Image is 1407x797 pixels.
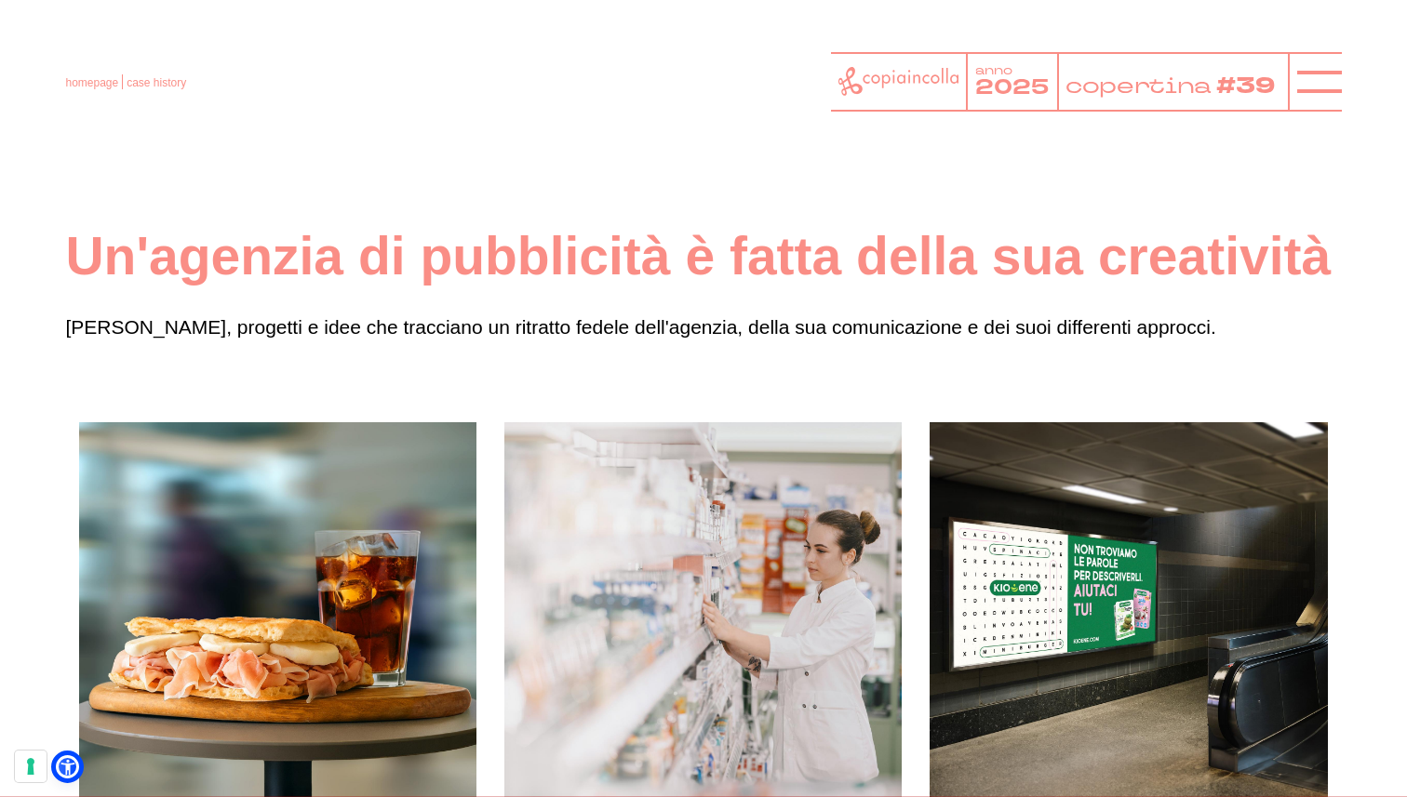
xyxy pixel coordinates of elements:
[15,751,47,782] button: Le tue preferenze relative al consenso per le tecnologie di tracciamento
[975,63,1012,79] tspan: anno
[65,312,1341,343] p: [PERSON_NAME], progetti e idee che tracciano un ritratto fedele dell'agenzia, della sua comunicaz...
[975,73,1049,101] tspan: 2025
[65,223,1341,289] h1: Un'agenzia di pubblicità è fatta della sua creatività
[1065,71,1214,100] tspan: copertina
[56,755,79,778] a: Open Accessibility Menu
[127,76,186,89] span: case history
[1219,70,1280,102] tspan: #39
[65,76,118,89] a: homepage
